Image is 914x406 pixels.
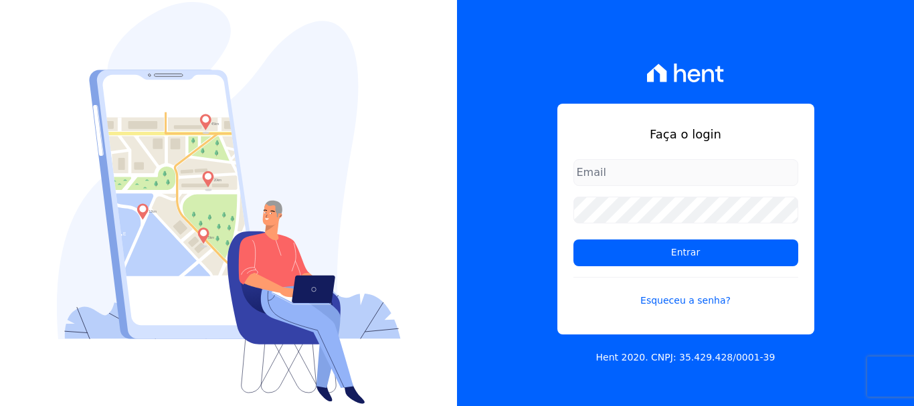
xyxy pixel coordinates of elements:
[57,2,401,404] img: Login
[596,350,775,365] p: Hent 2020. CNPJ: 35.429.428/0001-39
[573,277,798,308] a: Esqueceu a senha?
[573,239,798,266] input: Entrar
[573,125,798,143] h1: Faça o login
[573,159,798,186] input: Email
